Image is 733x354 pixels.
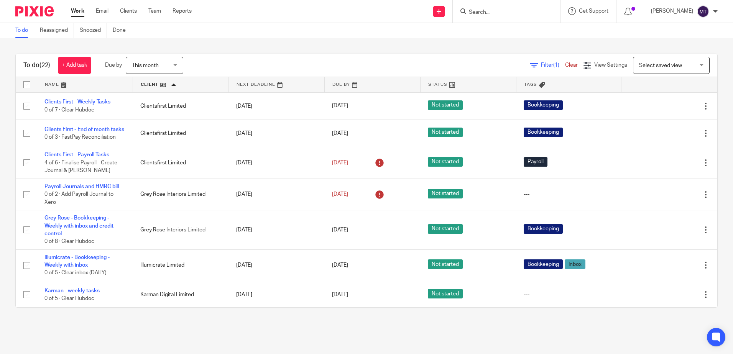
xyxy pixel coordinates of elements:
a: Clients First - Weekly Tasks [44,99,110,105]
span: 0 of 8 · Clear Hubdoc [44,239,94,244]
span: Inbox [565,259,585,269]
span: Bookkeeping [524,100,563,110]
a: Clients First - Payroll Tasks [44,152,109,157]
p: [PERSON_NAME] [651,7,693,15]
span: (1) [553,62,559,68]
span: [DATE] [332,292,348,297]
td: [DATE] [228,210,324,250]
a: Clients [120,7,137,15]
a: Clients First - End of month tasks [44,127,124,132]
span: 0 of 5 · Clear Hubdoc [44,296,94,301]
td: [DATE] [228,120,324,147]
span: 0 of 7 · Clear Hubdoc [44,107,94,113]
a: Clear [565,62,578,68]
td: [DATE] [228,147,324,179]
a: Work [71,7,84,15]
span: [DATE] [332,262,348,268]
span: Bookkeeping [524,259,563,269]
span: Not started [428,189,463,198]
span: [DATE] [332,227,348,233]
td: Grey Rose Interiors Limited [133,179,228,210]
a: Snoozed [80,23,107,38]
span: Bookkeeping [524,128,563,137]
span: This month [132,63,159,68]
span: View Settings [594,62,627,68]
span: Not started [428,157,463,167]
td: Clientsfirst Limited [133,147,228,179]
span: Filter [541,62,565,68]
span: Get Support [579,8,608,14]
input: Search [468,9,537,16]
td: Grey Rose Interiors Limited [133,210,228,250]
span: 0 of 5 · Clear inbox (DAILY) [44,270,107,276]
a: Grey Rose - Bookkeeping - Weekly with inbox and credit control [44,215,113,236]
a: Karman - weekly tasks [44,288,100,293]
h1: To do [23,61,50,69]
span: Tags [524,82,537,87]
span: [DATE] [332,103,348,109]
img: svg%3E [697,5,709,18]
a: Reports [173,7,192,15]
span: [DATE] [332,131,348,136]
span: Select saved view [639,63,682,68]
span: Not started [428,259,463,269]
span: Not started [428,224,463,234]
span: (22) [39,62,50,68]
span: 0 of 2 · Add Payroll Journal to Xero [44,192,113,205]
a: Team [148,7,161,15]
img: Pixie [15,6,54,16]
span: 0 of 3 · FastPay Reconciliation [44,134,116,140]
a: Reassigned [40,23,74,38]
a: Done [113,23,131,38]
a: Payroll Journals and HMRC bill [44,184,119,189]
span: Payroll [524,157,547,167]
span: Not started [428,100,463,110]
p: Due by [105,61,122,69]
span: [DATE] [332,160,348,166]
span: Not started [428,128,463,137]
a: Illumicrate - Bookkeeping - Weekly with inbox [44,255,110,268]
td: Karman Digital Limited [133,281,228,308]
div: --- [524,291,614,298]
div: --- [524,190,614,198]
td: [DATE] [228,92,324,120]
span: 4 of 6 · Finalise Payroll - Create Journal & [PERSON_NAME] [44,160,117,174]
a: To do [15,23,34,38]
td: Clientsfirst Limited [133,120,228,147]
span: [DATE] [332,192,348,197]
a: Email [96,7,108,15]
td: Clientsfirst Limited [133,92,228,120]
td: [DATE] [228,179,324,210]
a: + Add task [58,57,91,74]
td: Illumicrate Limited [133,249,228,281]
td: [DATE] [228,281,324,308]
span: Bookkeeping [524,224,563,234]
span: Not started [428,289,463,298]
td: [DATE] [228,249,324,281]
